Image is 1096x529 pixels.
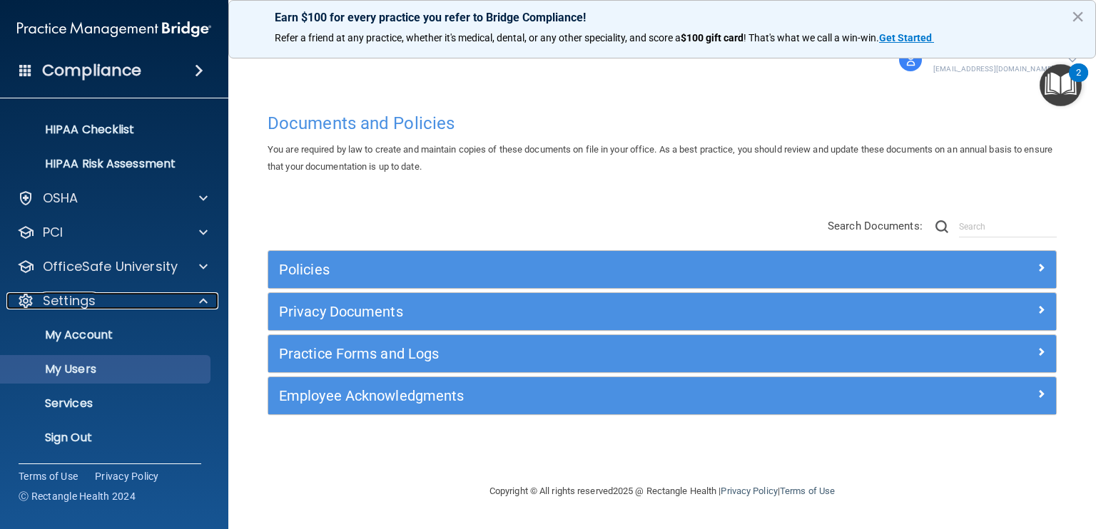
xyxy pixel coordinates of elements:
a: Get Started [879,32,934,43]
h5: Employee Acknowledgments [279,388,848,404]
h4: Documents and Policies [268,114,1057,133]
img: arrow-down.227dba2b.svg [1068,58,1077,63]
p: Settings [43,292,96,309]
p: Earn $100 for every practice you refer to Bridge Compliance! [275,11,1050,24]
div: 2 [1076,73,1081,91]
a: Employee Acknowledgments [279,384,1045,407]
a: Privacy Policy [95,469,159,483]
h5: Privacy Documents [279,304,848,319]
p: OfficeSafe University [43,258,178,275]
span: ! That's what we call a win-win. [744,32,879,43]
a: Terms of Use [780,486,835,496]
strong: $100 gift card [681,32,744,43]
a: OSHA [17,190,208,207]
a: PCI [17,224,208,241]
p: Sign Out [9,431,204,445]
a: Practice Forms and Logs [279,342,1045,365]
p: My Users [9,362,204,376]
div: Copyright © All rights reserved 2025 @ Rectangle Health | | [402,468,923,514]
a: Privacy Policy [721,486,777,496]
span: You are required by law to create and maintain copies of these documents on file in your office. ... [268,144,1052,172]
span: Ⓒ Rectangle Health 2024 [19,489,136,503]
p: HIPAA Checklist [9,123,204,137]
img: avatar.17b06cb7.svg [899,48,922,71]
h5: Practice Forms and Logs [279,346,848,361]
a: Settings [17,292,208,309]
a: Terms of Use [19,469,78,483]
span: Refer a friend at any practice, whether it's medical, dental, or any other speciality, and score a [275,32,681,43]
p: PCI [43,224,63,241]
h5: Policies [279,262,848,277]
p: HIPAA Risk Assessment [9,157,204,171]
img: PMB logo [17,15,211,43]
h4: Compliance [42,61,141,81]
input: Search [959,216,1057,237]
strong: Get Started [879,32,932,43]
p: My Account [9,328,204,342]
a: Privacy Documents [279,300,1045,323]
button: Open Resource Center, 2 new notifications [1040,64,1082,106]
p: Services [9,396,204,411]
button: Close [1071,5,1085,28]
img: ic-search.3b580494.png [935,220,948,233]
span: Search Documents: [828,220,923,232]
p: OSHA [43,190,78,207]
p: [EMAIL_ADDRESS][DOMAIN_NAME] [933,63,1054,76]
a: OfficeSafe University [17,258,208,275]
a: Policies [279,258,1045,281]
